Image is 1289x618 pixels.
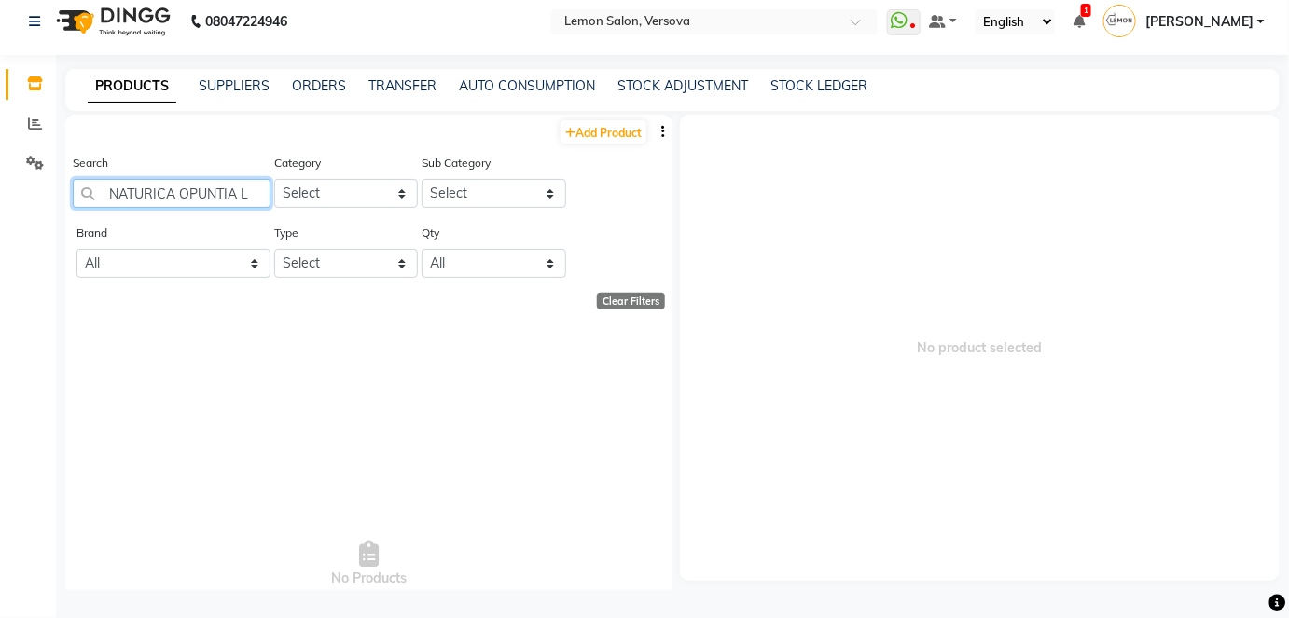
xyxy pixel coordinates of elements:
[73,155,108,172] label: Search
[274,225,298,241] label: Type
[770,77,867,94] a: STOCK LEDGER
[597,293,665,309] div: Clear Filters
[617,77,748,94] a: STOCK ADJUSTMENT
[368,77,437,94] a: TRANSFER
[680,115,1280,581] span: No product selected
[76,225,107,241] label: Brand
[1081,4,1091,17] span: 1
[199,77,270,94] a: SUPPLIERS
[292,77,346,94] a: ORDERS
[422,155,491,172] label: Sub Category
[459,77,595,94] a: AUTO CONSUMPTION
[422,225,439,241] label: Qty
[561,120,646,144] a: Add Product
[1074,13,1085,30] a: 1
[1145,12,1254,32] span: [PERSON_NAME]
[274,155,321,172] label: Category
[88,70,176,103] a: PRODUCTS
[73,179,270,208] input: Search by product name or code
[1103,5,1136,37] img: Aquib Khan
